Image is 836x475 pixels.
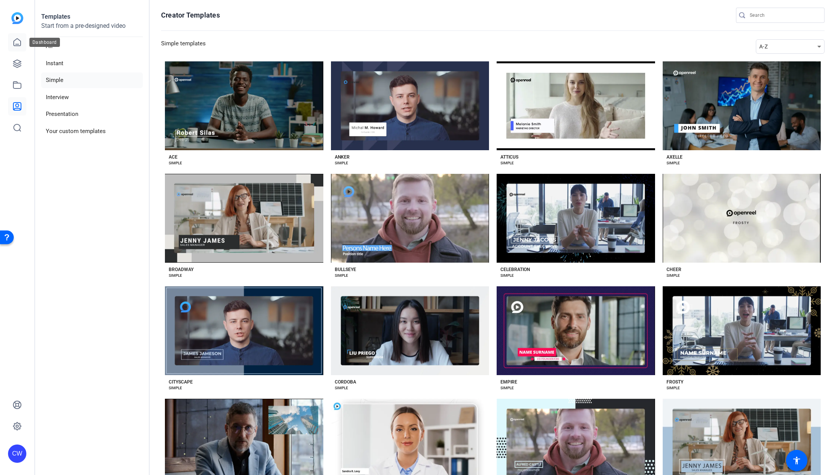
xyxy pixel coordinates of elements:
[500,154,518,160] div: ATTICUS
[792,456,801,465] mat-icon: accessibility
[663,61,821,150] button: Template image
[335,385,348,391] div: SIMPLE
[41,90,143,105] li: Interview
[161,11,220,20] h1: Creator Templates
[331,286,489,375] button: Template image
[41,21,143,37] p: Start from a pre-designed video
[667,273,680,279] div: SIMPLE
[11,12,23,24] img: blue-gradient.svg
[500,379,517,385] div: EMPIRE
[331,174,489,263] button: Template image
[169,160,182,166] div: SIMPLE
[169,154,178,160] div: ACE
[667,266,681,273] div: CHEER
[667,160,680,166] div: SIMPLE
[41,72,143,88] li: Simple
[663,286,821,375] button: Template image
[500,266,530,273] div: CELEBRATION
[497,174,655,263] button: Template image
[667,385,680,391] div: SIMPLE
[759,43,768,50] span: A-Z
[41,13,70,20] strong: Templates
[335,160,348,166] div: SIMPLE
[497,61,655,150] button: Template image
[161,39,206,54] h3: Simple templates
[41,124,143,139] li: Your custom templates
[667,154,683,160] div: AXELLE
[29,38,60,47] div: Dashboard
[335,273,348,279] div: SIMPLE
[165,174,323,263] button: Template image
[169,273,182,279] div: SIMPLE
[331,61,489,150] button: Template image
[667,379,683,385] div: FROSTY
[41,39,143,54] li: All
[663,174,821,263] button: Template image
[500,273,514,279] div: SIMPLE
[335,379,356,385] div: CORDOBA
[500,160,514,166] div: SIMPLE
[169,379,193,385] div: CITYSCAPE
[497,286,655,375] button: Template image
[169,385,182,391] div: SIMPLE
[335,154,350,160] div: ANKER
[41,106,143,122] li: Presentation
[169,266,194,273] div: BROADWAY
[335,266,356,273] div: BULLSEYE
[41,56,143,71] li: Instant
[165,286,323,375] button: Template image
[165,61,323,150] button: Template image
[8,445,26,463] div: CW
[500,385,514,391] div: SIMPLE
[750,11,818,20] input: Search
